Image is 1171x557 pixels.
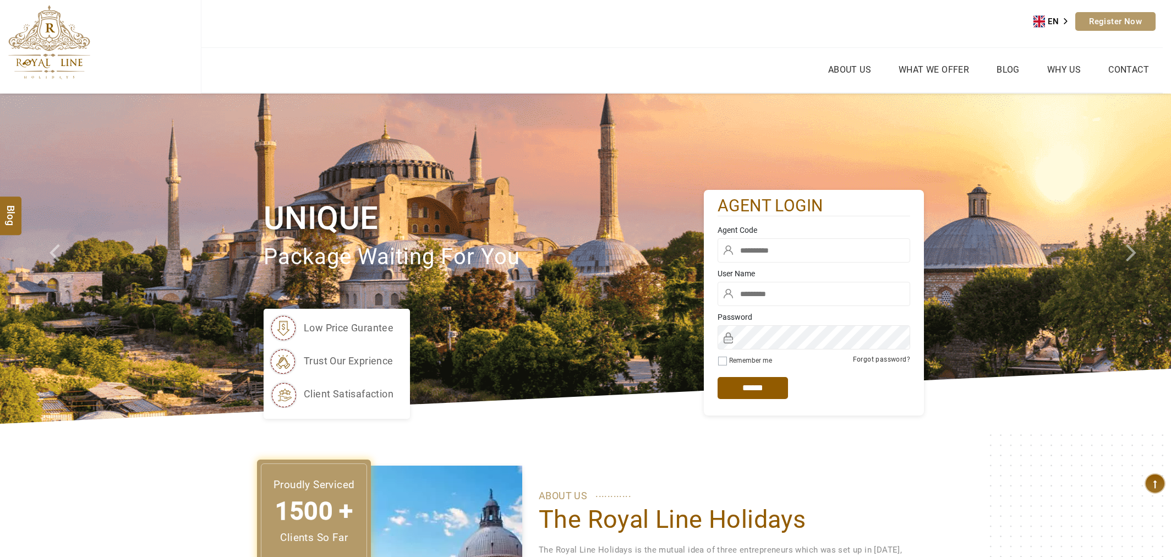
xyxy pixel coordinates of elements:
[269,347,393,375] li: trust our exprience
[1033,13,1075,30] a: EN
[853,356,910,363] a: Forgot password?
[264,239,704,276] p: package waiting for you
[718,195,910,217] h2: agent login
[1106,62,1152,78] a: Contact
[269,380,393,408] li: client satisafaction
[1033,13,1075,30] aside: Language selected: English
[264,198,704,239] h1: Unique
[718,312,910,323] label: Password
[994,62,1022,78] a: Blog
[1044,62,1084,78] a: Why Us
[1075,12,1156,31] a: Register Now
[35,94,94,424] a: Check next prev
[269,314,393,342] li: low price gurantee
[539,504,907,535] h1: The Royal Line Holidays
[8,5,90,79] img: The Royal Line Holidays
[595,485,631,502] span: ............
[718,225,910,236] label: Agent Code
[718,268,910,279] label: User Name
[539,488,907,504] p: ABOUT US
[729,357,772,364] label: Remember me
[825,62,874,78] a: About Us
[896,62,972,78] a: What we Offer
[4,205,18,214] span: Blog
[1113,94,1171,424] a: Check next image
[1033,13,1075,30] div: Language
